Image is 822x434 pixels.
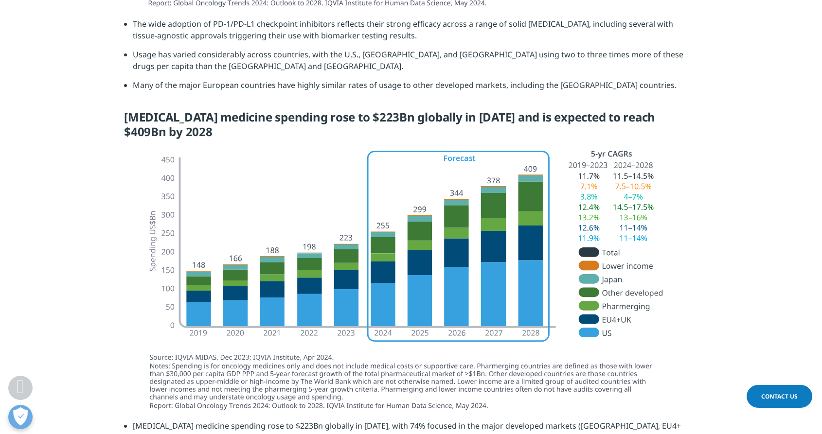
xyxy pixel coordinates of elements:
[761,392,798,400] span: Contact Us
[747,385,812,408] a: Contact Us
[124,110,698,146] h5: [MEDICAL_DATA] medicine spending rose to $223Bn globally in [DATE] and is expected to reach $409B...
[133,18,698,49] li: The wide adoption of PD-1/PD-L1 checkpoint inhibitors reflects their strong efficacy across a ran...
[133,79,698,98] li: Many of the major European countries have highly similar rates of usage to other developed market...
[8,405,33,429] button: 개방형 기본 설정
[133,49,698,79] li: Usage has varied considerably across countries, with the U.S., [GEOGRAPHIC_DATA], and [GEOGRAPHIC...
